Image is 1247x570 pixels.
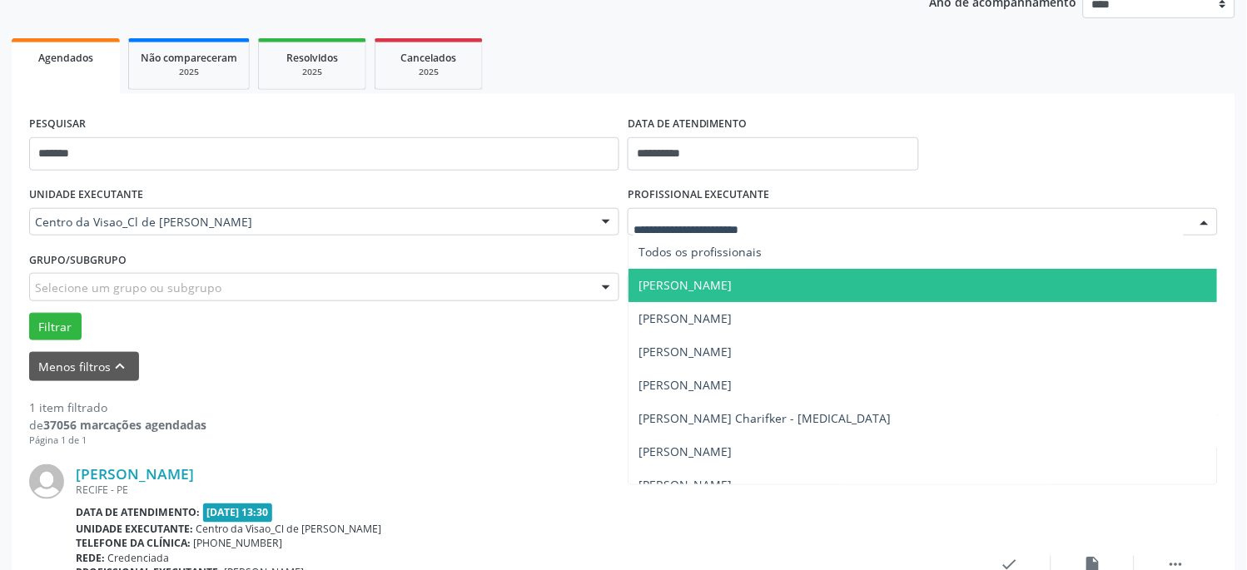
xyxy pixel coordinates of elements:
[35,214,585,230] span: Centro da Visao_Cl de [PERSON_NAME]
[196,523,382,537] span: Centro da Visao_Cl de [PERSON_NAME]
[271,66,354,78] div: 2025
[76,537,191,551] b: Telefone da clínica:
[76,506,200,520] b: Data de atendimento:
[638,244,762,260] span: Todos os profissionais
[29,464,64,499] img: img
[203,503,273,523] span: [DATE] 13:30
[638,277,732,293] span: [PERSON_NAME]
[638,410,891,426] span: [PERSON_NAME] Charifker - [MEDICAL_DATA]
[35,279,221,296] span: Selecione um grupo ou subgrupo
[401,51,457,65] span: Cancelados
[638,310,732,326] span: [PERSON_NAME]
[29,112,86,137] label: PESQUISAR
[29,182,143,208] label: UNIDADE EXECUTANTE
[29,313,82,341] button: Filtrar
[29,247,127,273] label: Grupo/Subgrupo
[29,399,206,416] div: 1 item filtrado
[43,417,206,433] strong: 37056 marcações agendadas
[141,51,237,65] span: Não compareceram
[76,523,193,537] b: Unidade executante:
[628,182,770,208] label: PROFISSIONAL EXECUTANTE
[38,51,93,65] span: Agendados
[108,552,170,566] span: Credenciada
[29,416,206,434] div: de
[76,464,194,483] a: [PERSON_NAME]
[112,357,130,375] i: keyboard_arrow_up
[638,377,732,393] span: [PERSON_NAME]
[194,537,283,551] span: [PHONE_NUMBER]
[29,434,206,448] div: Página 1 de 1
[638,444,732,459] span: [PERSON_NAME]
[387,66,470,78] div: 2025
[141,66,237,78] div: 2025
[638,477,732,493] span: [PERSON_NAME]
[286,51,338,65] span: Resolvidos
[76,552,105,566] b: Rede:
[29,352,139,381] button: Menos filtroskeyboard_arrow_up
[76,483,968,498] div: RECIFE - PE
[638,344,732,359] span: [PERSON_NAME]
[628,112,748,137] label: DATA DE ATENDIMENTO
